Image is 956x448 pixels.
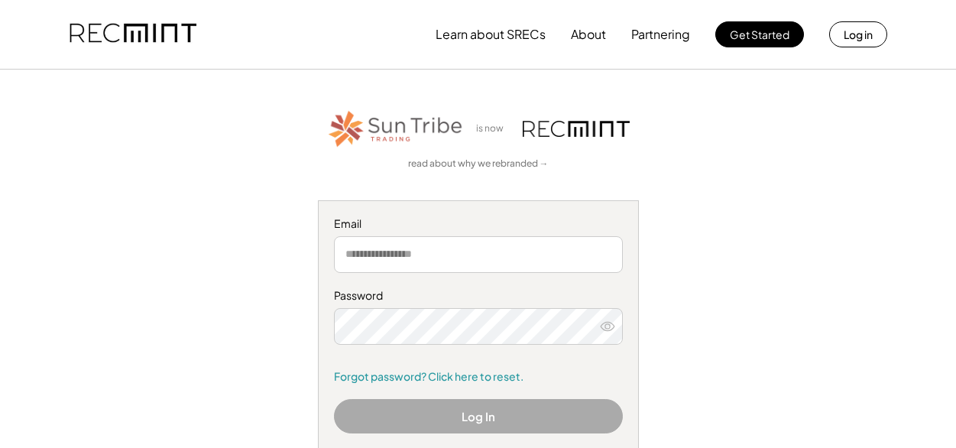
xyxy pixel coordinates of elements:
button: Get Started [715,21,804,47]
div: Email [334,216,623,232]
img: STT_Horizontal_Logo%2B-%2BColor.png [327,108,465,150]
div: is now [472,122,515,135]
button: About [571,19,606,50]
button: Log In [334,399,623,433]
button: Partnering [631,19,690,50]
button: Log in [829,21,887,47]
img: recmint-logotype%403x.png [70,8,196,60]
div: Password [334,288,623,304]
a: Forgot password? Click here to reset. [334,369,623,385]
img: recmint-logotype%403x.png [523,121,630,137]
a: read about why we rebranded → [408,157,549,170]
button: Learn about SRECs [436,19,546,50]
